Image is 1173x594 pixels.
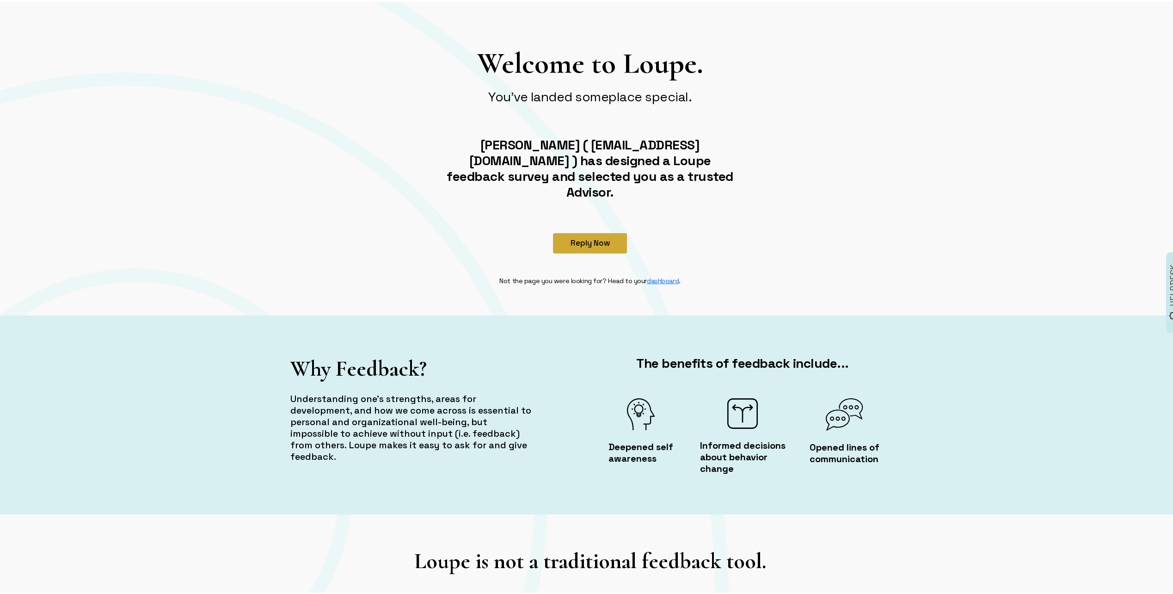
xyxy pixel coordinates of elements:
[290,353,534,380] h1: Why Feedback?
[596,353,890,369] h2: The benefits of feedback include...
[826,396,863,429] img: FFFF
[290,391,534,461] h4: Understanding one’s strengths, areas for development, and how we come across is essential to pers...
[443,43,737,80] h1: Welcome to Loupe.
[810,440,879,463] h4: Opened lines of communication
[608,439,673,463] h4: Deepened self awareness
[627,396,655,428] img: FFFF
[553,231,627,252] button: Reply Now
[647,275,679,283] a: dashboard
[443,87,737,103] h2: You've landed someplace special.
[443,135,737,198] h2: [PERSON_NAME] ( [EMAIL_ADDRESS][DOMAIN_NAME] ) has designed a Loupe feedback survey and selected ...
[727,396,758,427] img: FFFF
[392,546,788,573] h1: Loupe is not a traditional feedback tool.
[494,274,686,284] div: Not the page you were looking for? Head to your .
[700,438,786,473] h4: Informed decisions about behavior change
